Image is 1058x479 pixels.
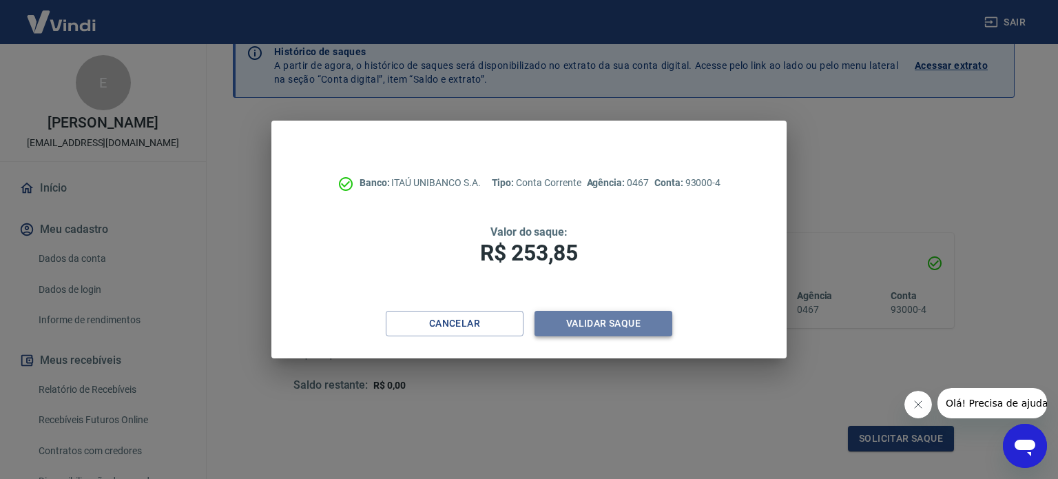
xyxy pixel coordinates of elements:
iframe: Fechar mensagem [904,391,932,418]
p: 93000-4 [654,176,720,190]
span: Conta: [654,177,685,188]
span: Valor do saque: [490,225,568,238]
span: Agência: [587,177,627,188]
span: R$ 253,85 [480,240,578,266]
iframe: Botão para abrir a janela de mensagens [1003,424,1047,468]
button: Cancelar [386,311,523,336]
iframe: Mensagem da empresa [937,388,1047,418]
span: Tipo: [492,177,517,188]
p: 0467 [587,176,649,190]
span: Olá! Precisa de ajuda? [8,10,116,21]
p: Conta Corrente [492,176,581,190]
span: Banco: [360,177,392,188]
p: ITAÚ UNIBANCO S.A. [360,176,481,190]
button: Validar saque [535,311,672,336]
